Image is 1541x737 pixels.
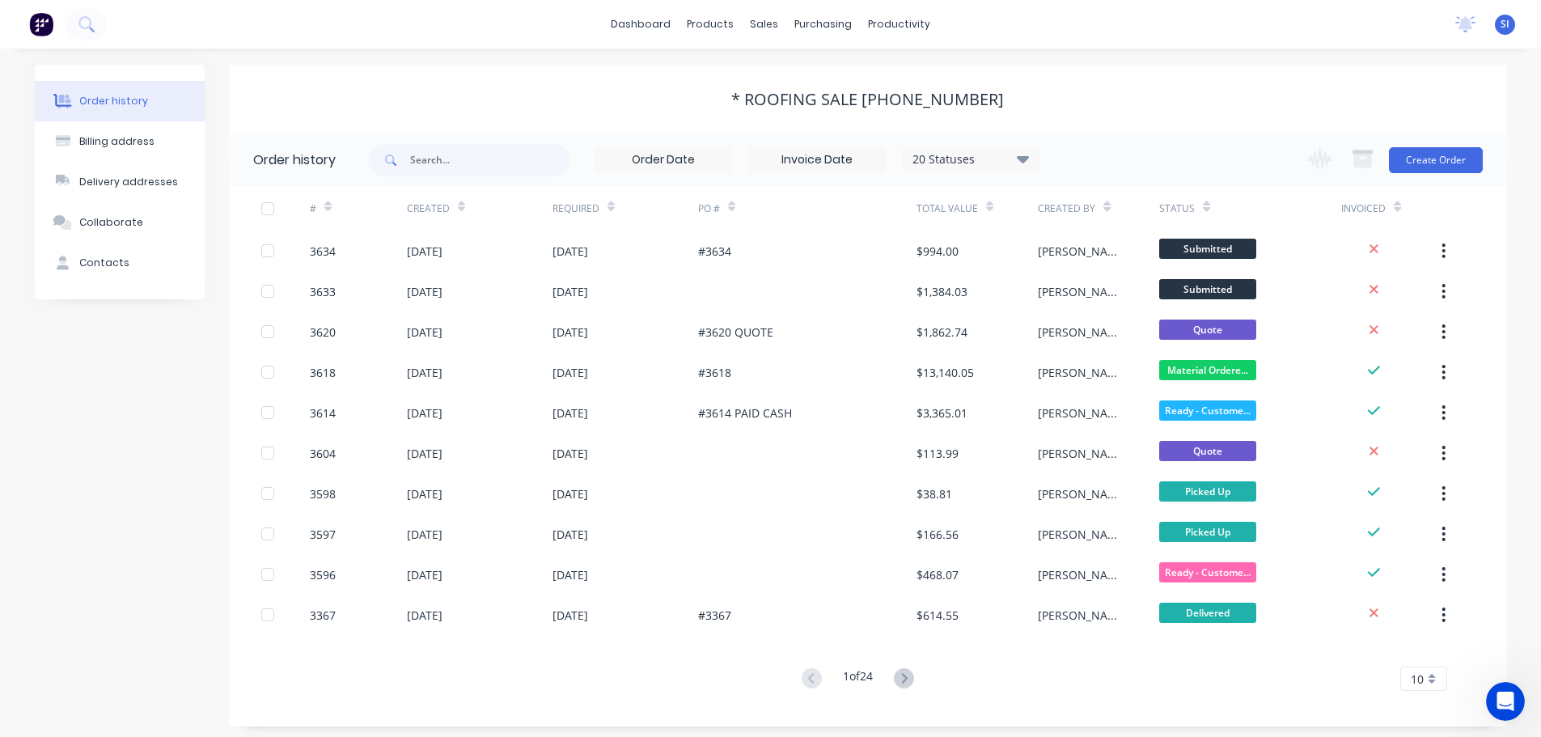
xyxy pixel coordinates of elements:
div: # [310,201,316,216]
span: Submitted [1159,239,1256,259]
div: Created [407,201,450,216]
div: Status [1159,201,1195,216]
input: Invoice Date [749,148,885,172]
div: $166.56 [917,526,959,543]
span: Quote [1159,441,1256,461]
div: Status [1159,186,1341,231]
div: $38.81 [917,485,952,502]
span: Delivered [1159,603,1256,623]
div: Created By [1038,201,1095,216]
div: $468.07 [917,566,959,583]
div: [DATE] [552,607,588,624]
div: $13,140.05 [917,364,974,381]
div: 3596 [310,566,336,583]
span: Submitted [1159,279,1256,299]
div: [DATE] [407,405,442,421]
div: [DATE] [552,405,588,421]
div: Required [552,186,698,231]
div: 3367 [310,607,336,624]
img: Factory [29,12,53,36]
div: [DATE] [407,526,442,543]
div: purchasing [786,12,860,36]
div: Created [407,186,552,231]
div: $1,384.03 [917,283,967,300]
button: Billing address [35,121,205,162]
div: Contacts [79,256,129,270]
div: #3367 [698,607,731,624]
button: Create Order [1389,147,1483,173]
span: Material Ordere... [1159,360,1256,380]
div: Total Value [917,186,1038,231]
div: 3620 [310,324,336,341]
div: Total Value [917,201,978,216]
div: Invoiced [1341,201,1386,216]
div: [DATE] [407,485,442,502]
div: [DATE] [407,243,442,260]
div: 3633 [310,283,336,300]
div: [DATE] [552,243,588,260]
div: [PERSON_NAME] [1038,405,1127,421]
div: [DATE] [407,364,442,381]
div: #3618 [698,364,731,381]
button: Collaborate [35,202,205,243]
div: * Roofing Sale [PHONE_NUMBER] [731,90,1004,109]
div: [DATE] [552,283,588,300]
div: #3614 PAID CASH [698,405,792,421]
div: [DATE] [552,526,588,543]
div: 20 Statuses [903,150,1039,168]
div: Delivery addresses [79,175,178,189]
div: [DATE] [407,607,442,624]
div: [DATE] [407,566,442,583]
div: Billing address [79,134,155,149]
div: # [310,186,407,231]
div: 3634 [310,243,336,260]
div: PO # [698,186,917,231]
div: Invoiced [1341,186,1438,231]
span: Ready - Custome... [1159,562,1256,582]
span: Ready - Custome... [1159,400,1256,421]
div: [PERSON_NAME] [1038,526,1127,543]
div: [DATE] [552,445,588,462]
div: 3597 [310,526,336,543]
div: $113.99 [917,445,959,462]
span: 10 [1411,671,1424,688]
div: [PERSON_NAME] [1038,324,1127,341]
div: [PERSON_NAME] [1038,607,1127,624]
div: [DATE] [407,445,442,462]
div: [DATE] [407,324,442,341]
div: #3634 [698,243,731,260]
div: [DATE] [552,485,588,502]
a: dashboard [603,12,679,36]
div: Order history [253,150,336,170]
input: Search... [410,144,570,176]
div: $994.00 [917,243,959,260]
div: 3614 [310,405,336,421]
button: Contacts [35,243,205,283]
div: [PERSON_NAME] [1038,243,1127,260]
span: Quote [1159,320,1256,340]
div: [PERSON_NAME] [1038,445,1127,462]
div: [DATE] [552,566,588,583]
div: Order history [79,94,148,108]
div: productivity [860,12,938,36]
div: 3618 [310,364,336,381]
div: Collaborate [79,215,143,230]
div: [PERSON_NAME] [1038,364,1127,381]
span: Picked Up [1159,522,1256,542]
div: [DATE] [552,364,588,381]
div: [DATE] [552,324,588,341]
div: [PERSON_NAME] [1038,283,1127,300]
div: 1 of 24 [843,667,873,691]
div: $3,365.01 [917,405,967,421]
button: Order history [35,81,205,121]
div: $1,862.74 [917,324,967,341]
iframe: Intercom live chat [1486,682,1525,721]
input: Order Date [595,148,731,172]
div: 3598 [310,485,336,502]
div: sales [742,12,786,36]
div: 3604 [310,445,336,462]
span: SI [1501,17,1509,32]
div: Required [552,201,599,216]
div: Created By [1038,186,1159,231]
div: [PERSON_NAME] [1038,566,1127,583]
